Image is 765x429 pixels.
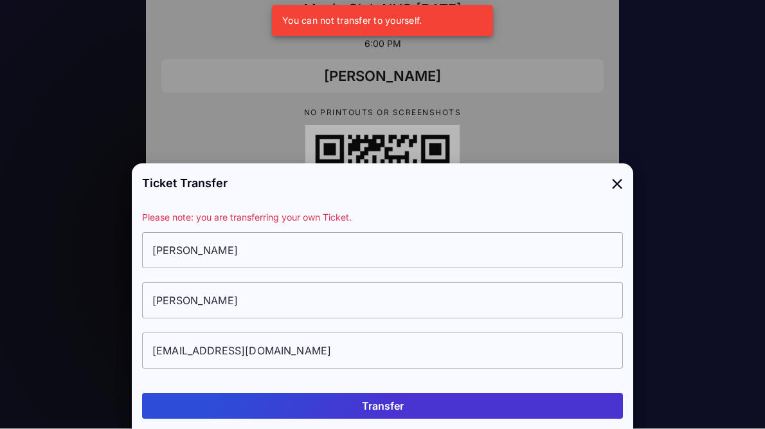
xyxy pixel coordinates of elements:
[142,232,623,268] input: First Name*
[142,174,228,192] span: Ticket Transfer
[142,393,623,419] button: Transfer
[142,333,623,369] input: Email Address*
[142,210,623,224] div: Please note: you are transferring your own Ticket.
[142,282,623,318] input: Last Name*
[272,5,493,36] div: You can not transfer to yourself.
